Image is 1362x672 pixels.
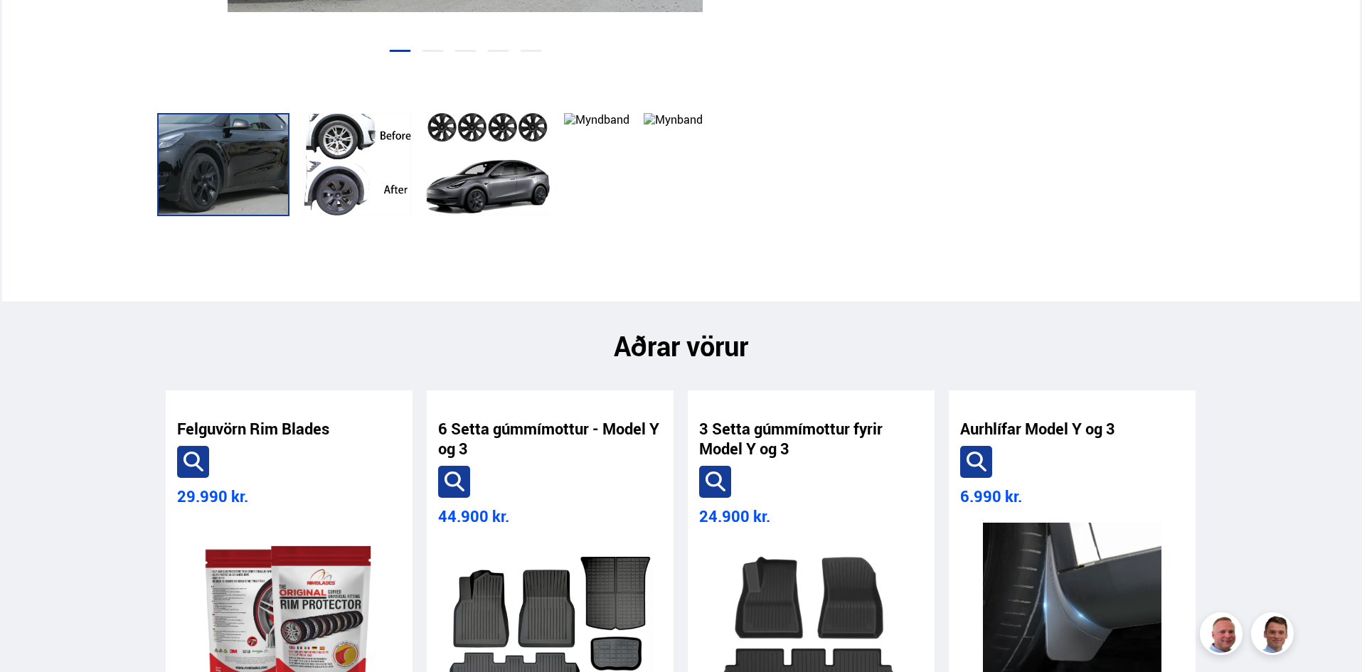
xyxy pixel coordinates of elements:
[1253,614,1296,657] img: FbJEzSuNWCJXmdc-.webp
[487,50,509,52] span: Go to slide 4
[438,419,662,459] a: 6 Setta gúmmímottur - Model Y og 3
[699,506,770,526] span: 24.900 kr.
[960,419,1115,439] a: Aurhlífar Model Y og 3
[422,50,443,52] span: Go to slide 2
[454,50,476,52] span: Go to slide 3
[166,330,1196,362] h2: Aðrar vörur
[520,50,541,52] span: Go to slide 5
[1202,614,1245,657] img: siFngHWaQ9KaOqBr.png
[389,50,410,52] span: Go to slide 1
[960,486,1022,506] span: 6.990 kr.
[11,6,54,48] button: Opna LiveChat spjallviðmót
[699,419,923,459] a: 3 Setta gúmmímottur fyrir Model Y og 3
[177,419,329,439] a: Felguvörn Rim Blades
[177,486,248,506] span: 29.990 kr.
[438,506,509,526] span: 44.900 kr.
